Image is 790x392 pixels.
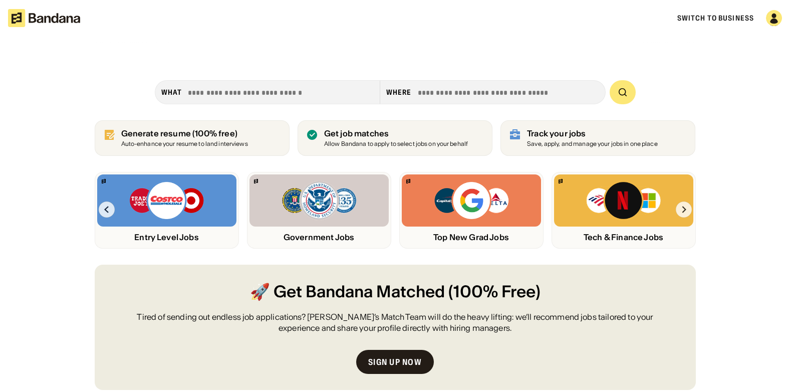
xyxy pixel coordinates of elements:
[448,281,541,303] span: (100% Free)
[500,120,695,156] a: Track your jobs Save, apply, and manage your jobs in one place
[8,9,80,27] img: Bandana logotype
[586,180,661,221] img: Bank of America, Netflix, Microsoft logos
[399,172,544,249] a: Bandana logoCapital One, Google, Delta logosTop New Grad Jobs
[121,141,248,147] div: Auto-enhance your resume to land interviews
[119,311,672,334] div: Tired of sending out endless job applications? [PERSON_NAME]’s Match Team will do the heavy lifti...
[250,281,445,303] span: 🚀 Get Bandana Matched
[97,233,236,242] div: Entry Level Jobs
[99,202,115,218] img: Left Arrow
[406,179,410,183] img: Bandana logo
[368,358,422,366] div: Sign up now
[356,350,434,374] a: Sign up now
[95,120,290,156] a: Generate resume (100% free)Auto-enhance your resume to land interviews
[324,141,468,147] div: Allow Bandana to apply to select jobs on your behalf
[121,129,248,138] div: Generate resume
[247,172,391,249] a: Bandana logoFBI, DHS, MWRD logosGovernment Jobs
[433,180,509,221] img: Capital One, Google, Delta logos
[527,141,658,147] div: Save, apply, and manage your jobs in one place
[254,179,258,183] img: Bandana logo
[527,129,658,138] div: Track your jobs
[192,128,237,138] span: (100% free)
[386,88,412,97] div: Where
[249,233,389,242] div: Government Jobs
[324,129,468,138] div: Get job matches
[161,88,182,97] div: what
[95,172,239,249] a: Bandana logoTrader Joe’s, Costco, Target logosEntry Level Jobs
[102,179,106,183] img: Bandana logo
[552,172,696,249] a: Bandana logoBank of America, Netflix, Microsoft logosTech & Finance Jobs
[559,179,563,183] img: Bandana logo
[676,202,692,218] img: Right Arrow
[554,233,693,242] div: Tech & Finance Jobs
[298,120,492,156] a: Get job matches Allow Bandana to apply to select jobs on your behalf
[129,180,205,221] img: Trader Joe’s, Costco, Target logos
[281,180,357,221] img: FBI, DHS, MWRD logos
[402,233,541,242] div: Top New Grad Jobs
[677,14,754,23] a: Switch to Business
